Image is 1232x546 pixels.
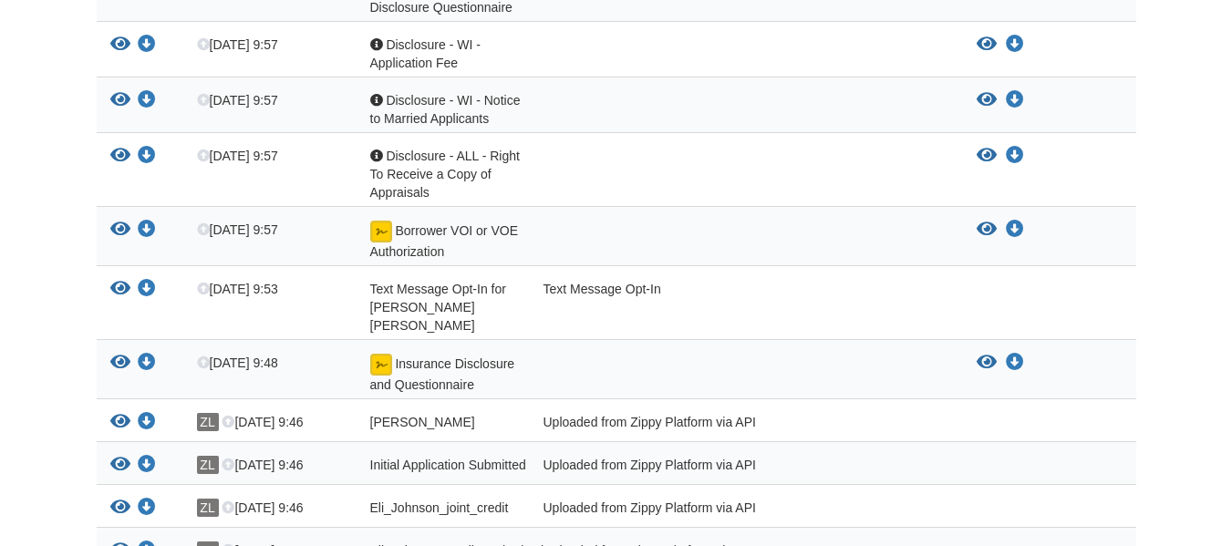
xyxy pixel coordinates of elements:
[1006,149,1024,163] a: Download Disclosure - ALL - Right To Receive a Copy of Appraisals
[138,356,156,371] a: Download Insurance Disclosure and Questionnaire
[197,37,278,52] span: [DATE] 9:57
[370,93,521,126] span: Disclosure - WI - Notice to Married Applicants
[110,354,130,373] button: View Insurance Disclosure and Questionnaire
[977,354,997,372] button: View Insurance Disclosure and Questionnaire
[138,223,156,238] a: Download Borrower VOI or VOE Authorization
[110,499,130,518] button: View Eli_Johnson_joint_credit
[1006,93,1024,108] a: Download Disclosure - WI - Notice to Married Applicants
[222,415,303,429] span: [DATE] 9:46
[110,221,130,240] button: View Borrower VOI or VOE Authorization
[530,413,963,437] div: Uploaded from Zippy Platform via API
[370,458,526,472] span: Initial Application Submitted
[197,149,278,163] span: [DATE] 9:57
[138,38,156,53] a: Download Disclosure - WI - Application Fee
[977,36,997,54] button: View Disclosure - WI - Application Fee
[370,415,475,429] span: [PERSON_NAME]
[197,282,278,296] span: [DATE] 9:53
[138,283,156,297] a: Download Text Message Opt-In for Paige Marie Johnson
[197,499,219,517] span: ZL
[370,500,509,515] span: Eli_Johnson_joint_credit
[138,94,156,108] a: Download Disclosure - WI - Notice to Married Applicants
[110,36,130,55] button: View Disclosure - WI - Application Fee
[370,37,481,70] span: Disclosure - WI - Application Fee
[138,416,156,430] a: Download Paige_Johnson_esign_consent
[530,456,963,479] div: Uploaded from Zippy Platform via API
[138,501,156,516] a: Download Eli_Johnson_joint_credit
[1006,222,1024,237] a: Download Borrower VOI or VOE Authorization
[977,147,997,165] button: View Disclosure - ALL - Right To Receive a Copy of Appraisals
[222,500,303,515] span: [DATE] 9:46
[110,413,130,432] button: View Paige_Johnson_esign_consent
[370,223,518,259] span: Borrower VOI or VOE Authorization
[197,456,219,474] span: ZL
[138,149,156,164] a: Download Disclosure - ALL - Right To Receive a Copy of Appraisals
[110,91,130,110] button: View Disclosure - WI - Notice to Married Applicants
[197,222,278,237] span: [DATE] 9:57
[197,355,278,370] span: [DATE] 9:48
[110,147,130,166] button: View Disclosure - ALL - Right To Receive a Copy of Appraisals
[530,280,963,335] div: Text Message Opt-In
[370,356,515,392] span: Insurance Disclosure and Questionnaire
[977,91,997,109] button: View Disclosure - WI - Notice to Married Applicants
[370,221,392,242] img: Document accepted
[110,280,130,299] button: View Text Message Opt-In for Paige Marie Johnson
[222,458,303,472] span: [DATE] 9:46
[197,413,219,431] span: ZL
[197,93,278,108] span: [DATE] 9:57
[1006,355,1024,370] a: Download Insurance Disclosure and Questionnaire
[370,149,520,200] span: Disclosure - ALL - Right To Receive a Copy of Appraisals
[370,282,506,333] span: Text Message Opt-In for [PERSON_NAME] [PERSON_NAME]
[1006,37,1024,52] a: Download Disclosure - WI - Application Fee
[977,221,997,239] button: View Borrower VOI or VOE Authorization
[370,354,392,376] img: Document accepted
[110,456,130,475] button: View Initial Application Submitted
[530,499,963,522] div: Uploaded from Zippy Platform via API
[138,458,156,473] a: Download Initial Application Submitted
